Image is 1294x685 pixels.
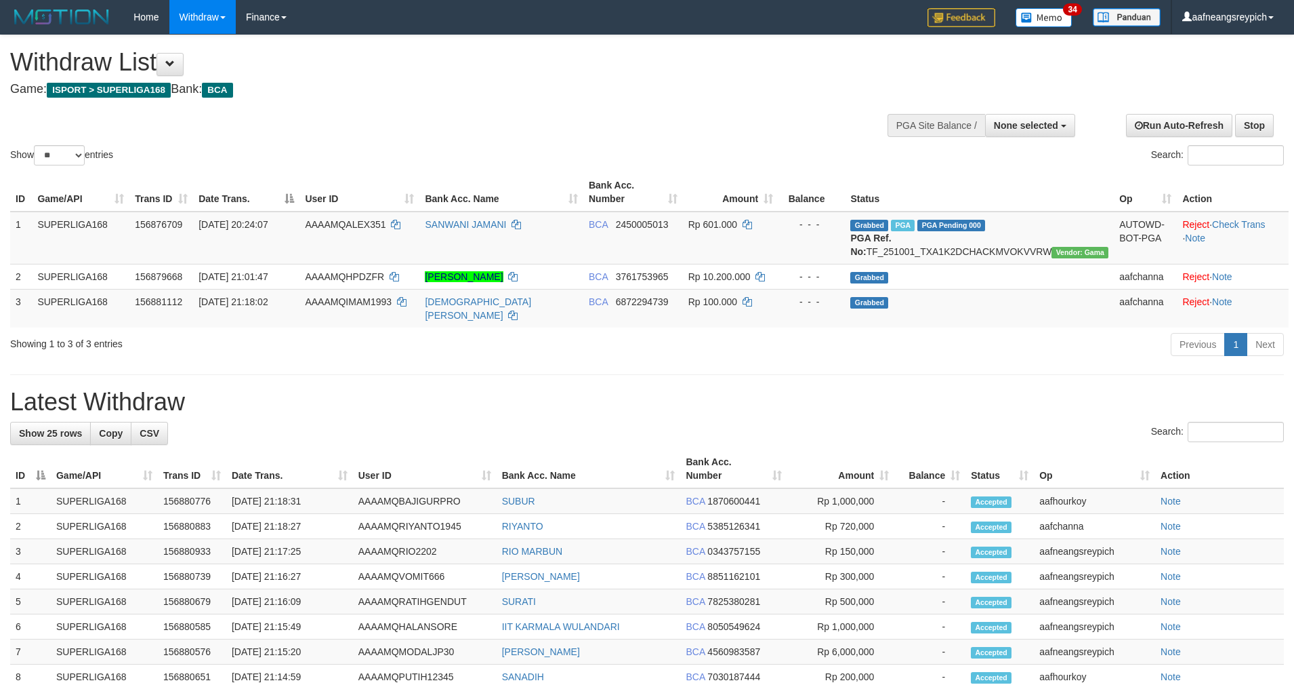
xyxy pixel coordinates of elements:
[226,589,353,614] td: [DATE] 21:16:09
[305,219,385,230] span: AAAAMQALEX351
[1063,3,1081,16] span: 34
[47,83,171,98] span: ISPORT > SUPERLIGA168
[1161,496,1181,507] a: Note
[707,546,760,557] span: Copy 0343757155 to clipboard
[199,271,268,282] span: [DATE] 21:01:47
[1151,422,1284,442] label: Search:
[850,272,888,283] span: Grabbed
[683,173,778,212] th: Amount: activate to sort column ascending
[502,571,580,582] a: [PERSON_NAME]
[1161,521,1181,532] a: Note
[425,219,506,230] a: SANWANI JAMANI
[158,614,226,640] td: 156880585
[51,589,158,614] td: SUPERLIGA168
[1212,271,1232,282] a: Note
[51,564,158,589] td: SUPERLIGA168
[787,589,894,614] td: Rp 500,000
[688,271,751,282] span: Rp 10.200.000
[850,297,888,309] span: Grabbed
[1177,289,1289,328] td: ·
[51,488,158,514] td: SUPERLIGA168
[894,640,965,665] td: -
[32,289,129,328] td: SUPERLIGA168
[894,614,965,640] td: -
[894,589,965,614] td: -
[10,173,32,212] th: ID
[425,271,503,282] a: [PERSON_NAME]
[1034,640,1155,665] td: aafneangsreypich
[226,488,353,514] td: [DATE] 21:18:31
[1171,333,1225,356] a: Previous
[353,488,497,514] td: AAAAMQBAJIGURPRO
[686,546,705,557] span: BCA
[686,596,705,607] span: BCA
[686,571,705,582] span: BCA
[1188,145,1284,165] input: Search:
[51,450,158,488] th: Game/API: activate to sort column ascending
[226,614,353,640] td: [DATE] 21:15:49
[1016,8,1072,27] img: Button%20Memo.svg
[158,488,226,514] td: 156880776
[888,114,985,137] div: PGA Site Balance /
[135,219,182,230] span: 156876709
[1235,114,1274,137] a: Stop
[10,289,32,328] td: 3
[502,646,580,657] a: [PERSON_NAME]
[158,539,226,564] td: 156880933
[686,496,705,507] span: BCA
[1212,219,1266,230] a: Check Trans
[845,212,1114,265] td: TF_251001_TXA1K2DCHACKMVOKVVRW
[971,672,1011,684] span: Accepted
[51,539,158,564] td: SUPERLIGA168
[502,596,536,607] a: SURATI
[10,488,51,514] td: 1
[158,450,226,488] th: Trans ID: activate to sort column ascending
[1093,8,1161,26] img: panduan.png
[707,671,760,682] span: Copy 7030187444 to clipboard
[129,173,193,212] th: Trans ID: activate to sort column ascending
[502,521,543,532] a: RIYANTO
[616,271,669,282] span: Copy 3761753965 to clipboard
[784,218,839,231] div: - - -
[589,271,608,282] span: BCA
[1034,539,1155,564] td: aafneangsreypich
[1114,264,1177,289] td: aafchanna
[199,219,268,230] span: [DATE] 20:24:07
[1151,145,1284,165] label: Search:
[51,640,158,665] td: SUPERLIGA168
[894,564,965,589] td: -
[1182,219,1209,230] a: Reject
[1161,646,1181,657] a: Note
[787,488,894,514] td: Rp 1,000,000
[1182,296,1209,307] a: Reject
[787,640,894,665] td: Rp 6,000,000
[353,539,497,564] td: AAAAMQRIO2202
[10,49,849,76] h1: Withdraw List
[787,614,894,640] td: Rp 1,000,000
[1155,450,1284,488] th: Action
[707,646,760,657] span: Copy 4560983587 to clipboard
[707,621,760,632] span: Copy 8050549624 to clipboard
[135,296,182,307] span: 156881112
[894,514,965,539] td: -
[917,220,985,231] span: PGA Pending
[10,539,51,564] td: 3
[1114,212,1177,265] td: AUTOWD-BOT-PGA
[686,671,705,682] span: BCA
[894,488,965,514] td: -
[353,589,497,614] td: AAAAMQRATIHGENDUT
[1177,212,1289,265] td: · ·
[707,521,760,532] span: Copy 5385126341 to clipboard
[845,173,1114,212] th: Status
[202,83,232,98] span: BCA
[971,622,1011,633] span: Accepted
[10,145,113,165] label: Show entries
[226,514,353,539] td: [DATE] 21:18:27
[135,271,182,282] span: 156879668
[971,522,1011,533] span: Accepted
[971,547,1011,558] span: Accepted
[1161,671,1181,682] a: Note
[193,173,299,212] th: Date Trans.: activate to sort column descending
[971,496,1011,508] span: Accepted
[927,8,995,27] img: Feedback.jpg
